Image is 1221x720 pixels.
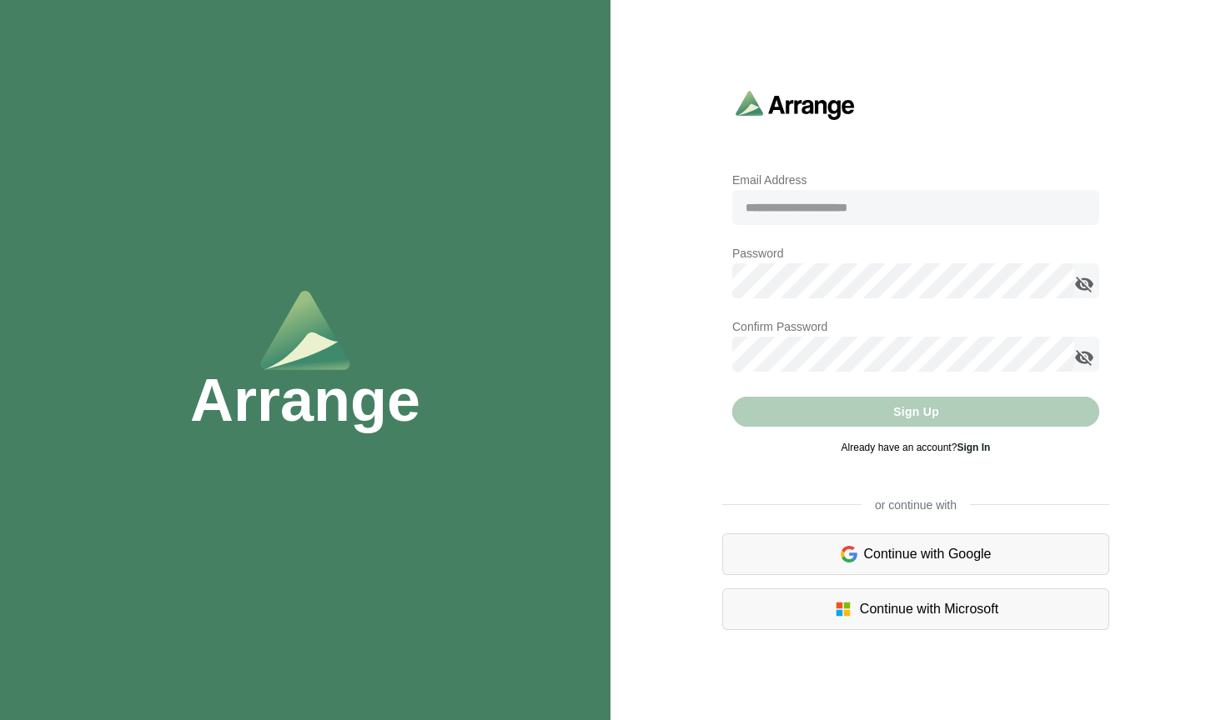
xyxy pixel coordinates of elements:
[722,533,1109,575] div: Continue with Google
[1074,274,1094,294] i: appended action
[732,243,1099,263] p: Password
[862,497,970,513] span: or continue with
[732,317,1099,337] p: Confirm Password
[736,90,855,119] img: arrangeai-name-small-logo.4d2b8aee.svg
[842,442,991,453] span: Already have an account?
[1074,347,1094,367] i: appended action
[722,588,1109,630] div: Continue with Microsoft
[957,442,990,453] a: Sign In
[841,544,857,564] img: google-logo.6d399ca0.svg
[732,170,1099,190] p: Email Address
[833,599,853,619] img: microsoft-logo.7cf64d5f.svg
[190,370,420,430] h1: Arrange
